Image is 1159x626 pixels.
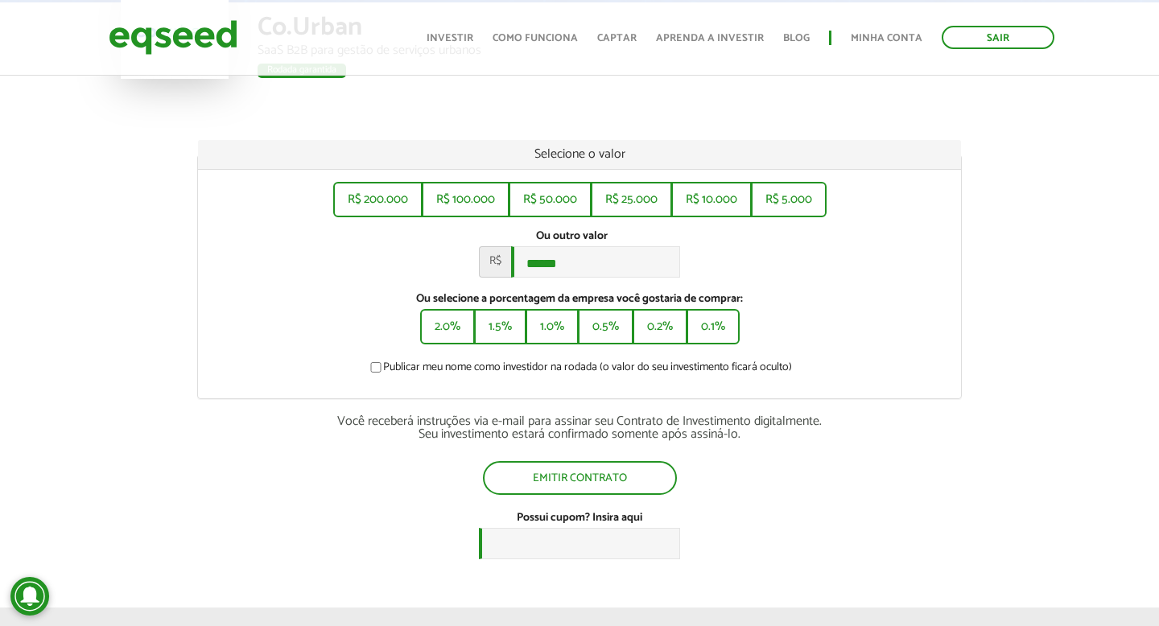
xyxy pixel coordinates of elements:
a: Sair [942,26,1054,49]
a: Blog [783,33,810,43]
button: R$ 100.000 [422,182,509,217]
button: R$ 10.000 [671,182,752,217]
label: Ou selecione a porcentagem da empresa você gostaria de comprar: [210,294,949,305]
img: EqSeed [109,16,237,59]
label: Ou outro valor [536,231,608,242]
a: Aprenda a investir [656,33,764,43]
input: Publicar meu nome como investidor na rodada (o valor do seu investimento ficará oculto) [361,362,390,373]
a: Minha conta [851,33,922,43]
button: R$ 25.000 [591,182,672,217]
button: R$ 200.000 [333,182,423,217]
label: Possui cupom? Insira aqui [517,513,642,524]
a: Captar [597,33,637,43]
button: 1.5% [474,309,526,344]
button: R$ 5.000 [751,182,827,217]
a: Investir [427,33,473,43]
div: Você receberá instruções via e-mail para assinar seu Contrato de Investimento digitalmente. Seu i... [197,415,962,441]
button: Emitir contrato [483,461,677,495]
a: Como funciona [493,33,578,43]
button: 0.1% [687,309,740,344]
span: Selecione o valor [534,143,625,165]
button: 1.0% [526,309,579,344]
span: R$ [479,246,511,278]
button: 0.2% [633,309,687,344]
button: R$ 50.000 [509,182,592,217]
button: 0.5% [578,309,633,344]
label: Publicar meu nome como investidor na rodada (o valor do seu investimento ficará oculto) [367,362,792,378]
button: 2.0% [420,309,475,344]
